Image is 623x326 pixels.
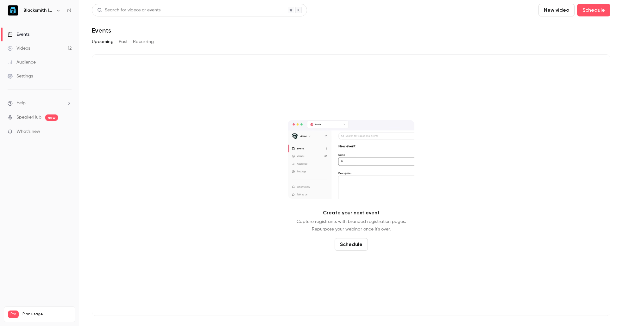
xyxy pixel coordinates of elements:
p: Capture registrants with branded registration pages. Repurpose your webinar once it's over. [297,218,406,233]
span: What's new [16,128,40,135]
a: SpeakerHub [16,114,41,121]
span: new [45,114,58,121]
div: Events [8,31,29,38]
span: Pro [8,311,19,318]
img: Blacksmith InfoSec [8,5,18,15]
button: Recurring [133,37,154,47]
p: Create your next event [323,209,380,217]
button: Upcoming [92,37,114,47]
li: help-dropdown-opener [8,100,72,107]
div: Audience [8,59,36,65]
h1: Events [92,27,111,34]
button: Past [119,37,128,47]
button: New video [538,4,575,16]
div: Settings [8,73,33,79]
button: Schedule [577,4,610,16]
div: Search for videos or events [97,7,160,14]
span: Help [16,100,26,107]
iframe: Noticeable Trigger [64,129,72,135]
button: Schedule [335,238,368,251]
div: Videos [8,45,30,52]
h6: Blacksmith InfoSec [23,7,53,14]
span: Plan usage [22,312,71,317]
